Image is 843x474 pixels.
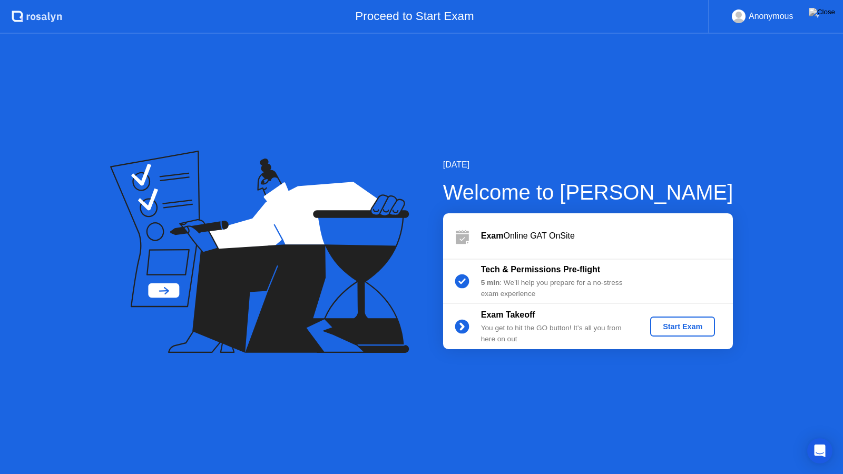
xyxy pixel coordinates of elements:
[654,322,711,331] div: Start Exam
[443,176,733,208] div: Welcome to [PERSON_NAME]
[749,9,793,23] div: Anonymous
[443,159,733,171] div: [DATE]
[481,278,633,299] div: : We’ll help you prepare for a no-stress exam experience
[481,310,535,319] b: Exam Takeoff
[481,323,633,344] div: You get to hit the GO button! It’s all you from here on out
[481,230,733,242] div: Online GAT OnSite
[481,279,500,287] b: 5 min
[481,265,600,274] b: Tech & Permissions Pre-flight
[481,231,504,240] b: Exam
[809,8,835,16] img: Close
[650,317,715,337] button: Start Exam
[807,438,832,463] div: Open Intercom Messenger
